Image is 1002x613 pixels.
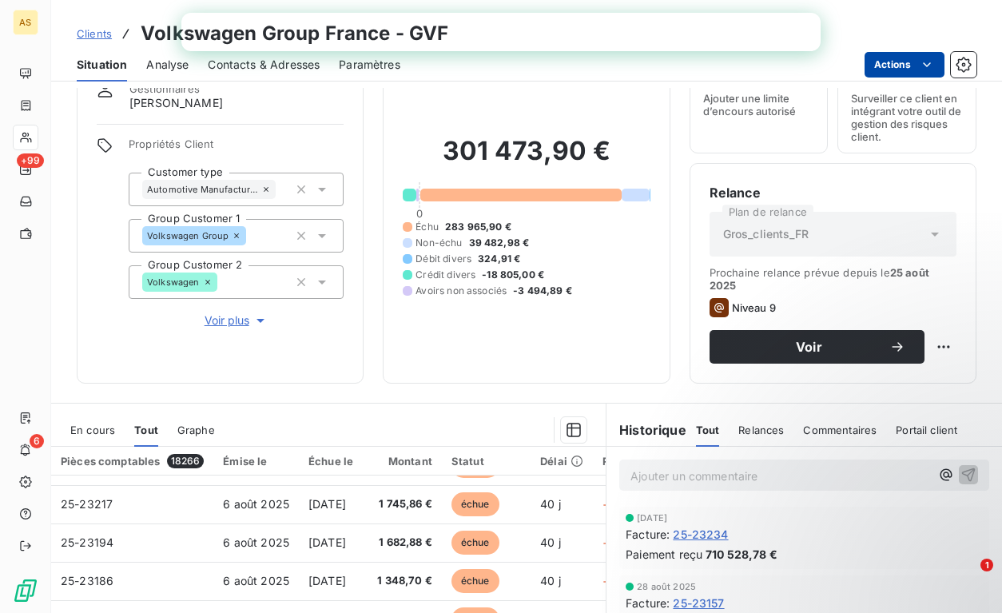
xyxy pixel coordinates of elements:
button: Gestion du risqueSurveiller ce client en intégrant votre outil de gestion des risques client. [837,30,976,153]
span: 25 août 2025 [710,266,929,292]
span: 0 [416,207,423,220]
span: Portail client [896,424,957,436]
span: [DATE] [308,497,346,511]
span: 40 j [540,535,561,549]
span: 324,91 € [478,252,520,266]
div: Montant [372,455,432,468]
div: Retard [602,455,654,468]
span: En cours [70,424,115,436]
span: 1 682,88 € [372,535,432,551]
div: Statut [451,455,521,468]
span: 25-23234 [673,526,728,543]
span: 6 août 2025 [223,535,289,549]
span: 1 745,86 € [372,496,432,512]
span: 18266 [167,454,205,468]
span: Non-échu [416,236,462,250]
span: Crédit divers [416,268,475,282]
h6: Relance [710,183,956,202]
span: Tout [696,424,720,436]
span: 1 [980,559,993,571]
span: Prochaine relance prévue depuis le [710,266,956,292]
h3: Volkswagen Group France - GVF [141,19,448,48]
span: 25-23217 [61,497,113,511]
span: Paiement reçu [626,546,702,563]
span: [DATE] [637,513,667,523]
input: Ajouter une valeur [246,229,259,243]
span: 6 août 2025 [223,574,289,587]
button: Voir [710,330,924,364]
span: échue [451,569,499,593]
span: Situation [77,57,127,73]
span: Volkswagen [147,277,200,287]
iframe: Intercom live chat bannière [181,13,821,51]
span: Tout [134,424,158,436]
span: Gros_clients_FR [723,226,809,242]
span: 40 j [540,497,561,511]
span: Graphe [177,424,215,436]
span: Propriétés Client [129,137,344,160]
iframe: Intercom live chat [948,559,986,597]
input: Ajouter une valeur [217,275,230,289]
div: Délai [540,455,583,468]
span: Surveiller ce client en intégrant votre outil de gestion des risques client. [851,92,963,143]
span: Commentaires [803,424,877,436]
span: 25-23186 [61,574,113,587]
img: Logo LeanPay [13,578,38,603]
div: Émise le [223,455,289,468]
span: Automotive Manufacturers [147,185,258,194]
iframe: Intercom notifications message [682,458,1002,570]
button: Actions [865,52,944,78]
span: 283 965,90 € [445,220,511,234]
span: échue [451,492,499,516]
span: [DATE] [308,574,346,587]
span: [PERSON_NAME] [129,95,223,111]
span: Clients [77,27,112,40]
span: 1 348,70 € [372,573,432,589]
span: +9 j [602,497,623,511]
span: Paramètres [339,57,400,73]
span: Contacts & Adresses [208,57,320,73]
span: Facture : [626,595,670,611]
span: Échu [416,220,439,234]
input: Ajouter une valeur [276,182,288,197]
span: +9 j [602,574,623,587]
span: échue [451,531,499,555]
button: Voir plus [129,312,344,329]
span: Ajouter une limite d’encours autorisé [703,92,815,117]
span: Relances [738,424,784,436]
button: Limite d’encoursAjouter une limite d’encours autorisé [690,30,829,153]
span: Niveau 9 [732,301,776,314]
span: 6 [30,434,44,448]
div: Pièces comptables [61,454,204,468]
span: -18 805,00 € [482,268,544,282]
span: +9 j [602,535,623,549]
span: 25-23157 [673,595,724,611]
span: [DATE] [308,535,346,549]
span: +99 [17,153,44,168]
span: 28 août 2025 [637,582,696,591]
a: Clients [77,26,112,42]
span: -3 494,89 € [513,284,572,298]
span: Gestionnaires [129,82,200,95]
div: AS [13,10,38,35]
h2: 301 473,90 € [403,135,650,183]
span: 39 482,98 € [469,236,530,250]
span: Voir plus [205,312,268,328]
span: Avoirs non associés [416,284,507,298]
span: Voir [729,340,889,353]
span: 6 août 2025 [223,497,289,511]
span: Débit divers [416,252,471,266]
span: 25-23194 [61,535,113,549]
span: Volkswagen Group [147,231,229,241]
span: Analyse [146,57,189,73]
span: Facture : [626,526,670,543]
div: Échue le [308,455,353,468]
span: 40 j [540,574,561,587]
h6: Historique [606,420,686,440]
